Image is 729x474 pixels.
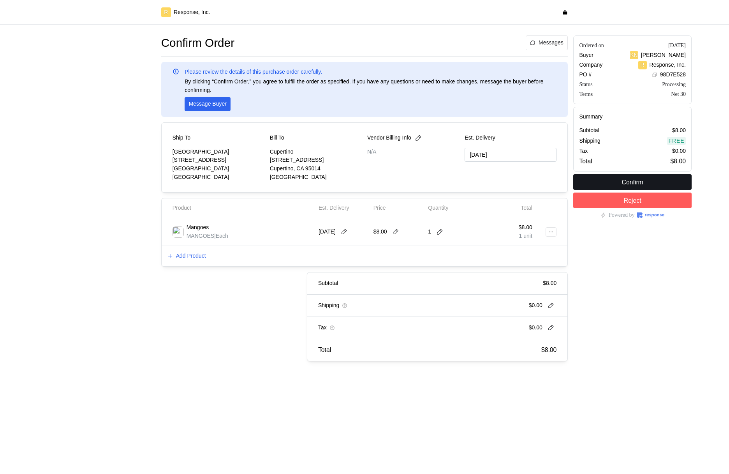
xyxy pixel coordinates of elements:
[173,134,190,142] p: Ship To
[270,173,362,182] p: [GEOGRAPHIC_DATA]
[579,41,604,50] div: Ordered on
[319,228,336,236] p: [DATE]
[641,51,686,60] p: [PERSON_NAME]
[541,345,556,355] p: $8.00
[373,228,387,236] p: $8.00
[187,233,215,239] span: MANGOES
[624,196,641,205] p: Reject
[164,8,168,17] p: R
[270,164,362,173] p: Cupertino, CA 95014
[660,71,686,79] p: 98D7E528
[579,113,686,121] h5: Summary
[637,212,664,218] img: Response Logo
[173,226,184,238] img: d3ac4687-b242-4948-a6d1-30de9b2d8823.jpeg
[318,345,331,355] p: Total
[641,61,644,69] p: R
[214,233,228,239] span: | Each
[579,156,592,166] p: Total
[318,324,327,332] p: Tax
[270,148,362,156] p: Cupertino
[650,61,686,69] p: Response, Inc.
[367,148,459,156] p: N/A
[270,156,362,164] p: [STREET_ADDRESS]
[609,211,635,219] p: Powered by
[529,324,542,332] p: $0.00
[579,80,592,88] div: Status
[318,301,340,310] p: Shipping
[579,126,599,135] p: Subtotal
[543,279,556,288] p: $8.00
[167,251,206,261] button: Add Product
[669,137,685,145] p: Free
[630,51,637,60] p: KN
[185,68,322,76] p: Please review the details of this purchase order carefully.
[573,174,692,190] button: Confirm
[187,223,209,232] p: Mangoes
[671,156,686,166] p: $8.00
[573,193,692,208] button: Reject
[622,177,643,187] p: Confirm
[579,137,600,145] p: Shipping
[185,97,231,111] button: Message Buyer
[579,71,592,79] p: PO #
[465,134,556,142] p: Est. Delivery
[173,148,264,156] p: [GEOGRAPHIC_DATA]
[539,39,563,47] p: Messages
[519,223,532,232] p: $8.00
[173,164,264,173] p: [GEOGRAPHIC_DATA]
[662,80,686,88] div: Processing
[428,228,431,236] p: 1
[270,134,284,142] p: Bill To
[319,204,349,212] p: Est. Delivery
[672,147,686,156] p: $0.00
[579,51,593,60] p: Buyer
[579,90,593,98] div: Terms
[318,279,338,288] p: Subtotal
[176,252,206,260] p: Add Product
[367,134,411,142] p: Vendor Billing Info
[529,301,542,310] p: $0.00
[465,148,556,162] input: MM/DD/YYYY
[428,204,448,212] p: Quantity
[579,147,588,156] p: Tax
[672,126,686,135] p: $8.00
[173,156,264,164] p: [STREET_ADDRESS]
[521,204,532,212] p: Total
[373,204,386,212] p: Price
[189,100,227,108] p: Message Buyer
[579,61,602,69] p: Company
[173,173,264,182] p: [GEOGRAPHIC_DATA]
[174,8,210,17] p: Response, Inc.
[668,41,686,50] div: [DATE]
[161,35,234,51] h1: Confirm Order
[185,78,556,94] p: By clicking “Confirm Order,” you agree to fulfill the order as specified. If you have any questio...
[671,90,686,98] div: Net 30
[519,232,532,241] p: 1 unit
[526,35,568,50] button: Messages
[173,204,191,212] p: Product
